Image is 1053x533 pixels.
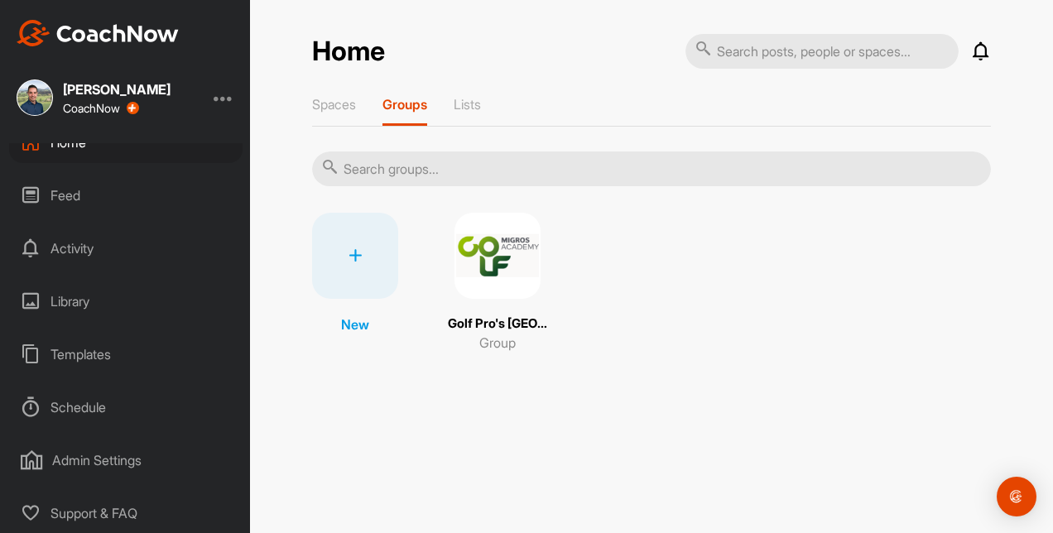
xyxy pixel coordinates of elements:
p: New [341,315,369,334]
p: Groups [382,96,427,113]
p: Golf Pro's [GEOGRAPHIC_DATA] [448,315,547,334]
h2: Home [312,36,385,68]
input: Search posts, people or spaces... [685,34,959,69]
p: Spaces [312,96,356,113]
p: Group [479,333,516,353]
img: CoachNow [17,20,179,46]
div: Open Intercom Messenger [997,477,1036,516]
div: [PERSON_NAME] [63,83,171,96]
div: Activity [9,228,243,269]
div: Admin Settings [9,439,243,481]
p: Lists [454,96,481,113]
div: Feed [9,175,243,216]
div: CoachNow [63,102,139,115]
img: square_a0eb83b2ebb350e153cc8c54236569c1.jpg [17,79,53,116]
div: Schedule [9,387,243,428]
div: Templates [9,334,243,375]
div: Library [9,281,243,322]
img: square_91d70eadb0840ee6c237b537f96b0e91.png [454,213,541,299]
input: Search groups... [312,151,991,186]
